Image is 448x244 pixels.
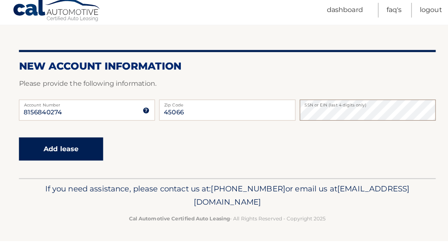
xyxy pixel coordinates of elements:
[208,188,281,197] span: [PHONE_NUMBER]
[191,188,404,210] span: [EMAIL_ADDRESS][DOMAIN_NAME]
[141,112,147,119] img: tooltip.svg
[414,10,436,24] a: Logout
[127,219,226,225] strong: Cal Automotive Certified Auto Leasing
[322,10,358,24] a: Dashboard
[19,105,153,126] input: Account Number
[157,105,291,126] input: Zip Code
[19,83,429,95] p: Please provide the following information.
[19,66,429,78] h2: New Account Information
[31,217,417,226] p: - All Rights Reserved - Copyright 2025
[12,5,100,29] a: Cal Automotive
[31,186,417,213] p: If you need assistance, please contact us at: or email us at
[157,105,291,111] label: Zip Code
[19,142,102,165] button: Add lease
[381,10,396,24] a: FAQ's
[19,105,153,111] label: Account Number
[295,105,429,111] label: SSN or EIN (last 4 digits only)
